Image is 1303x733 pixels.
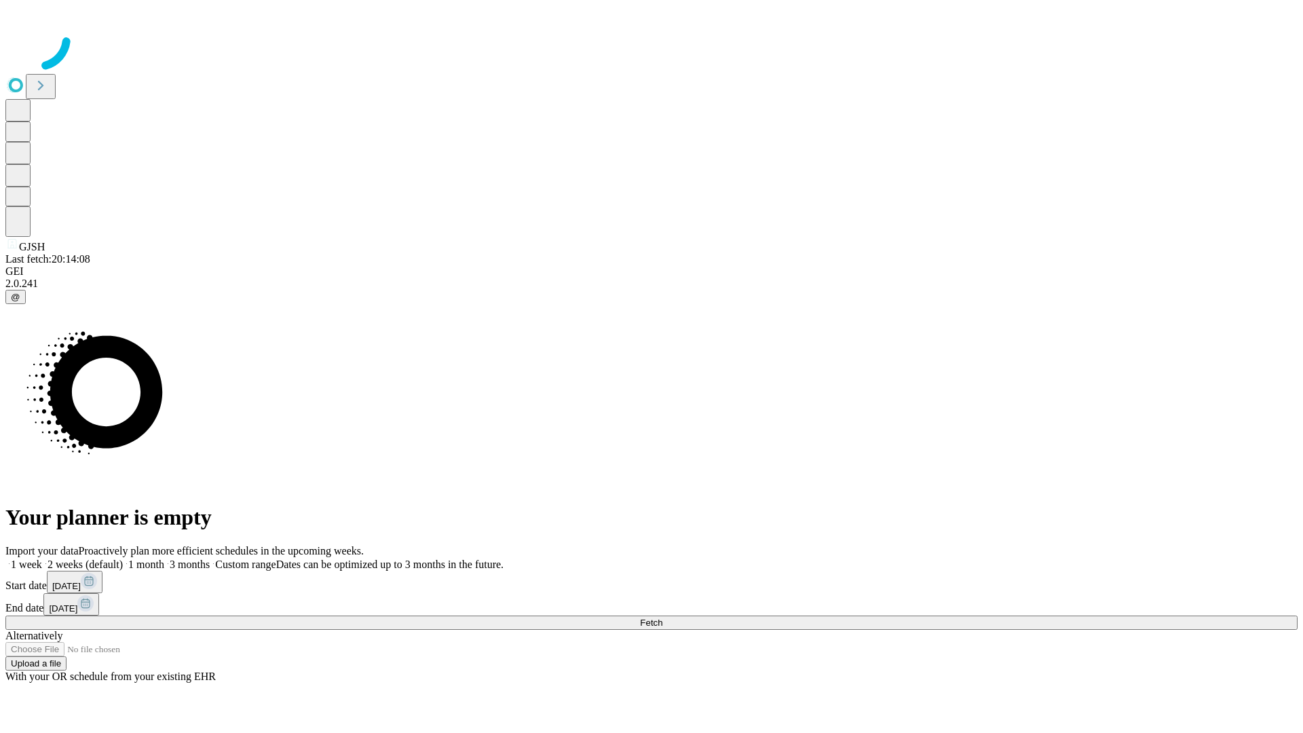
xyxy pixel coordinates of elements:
[48,559,123,570] span: 2 weeks (default)
[49,603,77,614] span: [DATE]
[52,581,81,591] span: [DATE]
[215,559,276,570] span: Custom range
[640,618,662,628] span: Fetch
[47,571,102,593] button: [DATE]
[5,593,1298,616] div: End date
[79,545,364,557] span: Proactively plan more efficient schedules in the upcoming weeks.
[5,253,90,265] span: Last fetch: 20:14:08
[43,593,99,616] button: [DATE]
[128,559,164,570] span: 1 month
[5,656,67,671] button: Upload a file
[5,278,1298,290] div: 2.0.241
[19,241,45,252] span: GJSH
[5,265,1298,278] div: GEI
[11,559,42,570] span: 1 week
[276,559,504,570] span: Dates can be optimized up to 3 months in the future.
[5,505,1298,530] h1: Your planner is empty
[5,616,1298,630] button: Fetch
[5,671,216,682] span: With your OR schedule from your existing EHR
[5,290,26,304] button: @
[11,292,20,302] span: @
[170,559,210,570] span: 3 months
[5,545,79,557] span: Import your data
[5,630,62,641] span: Alternatively
[5,571,1298,593] div: Start date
